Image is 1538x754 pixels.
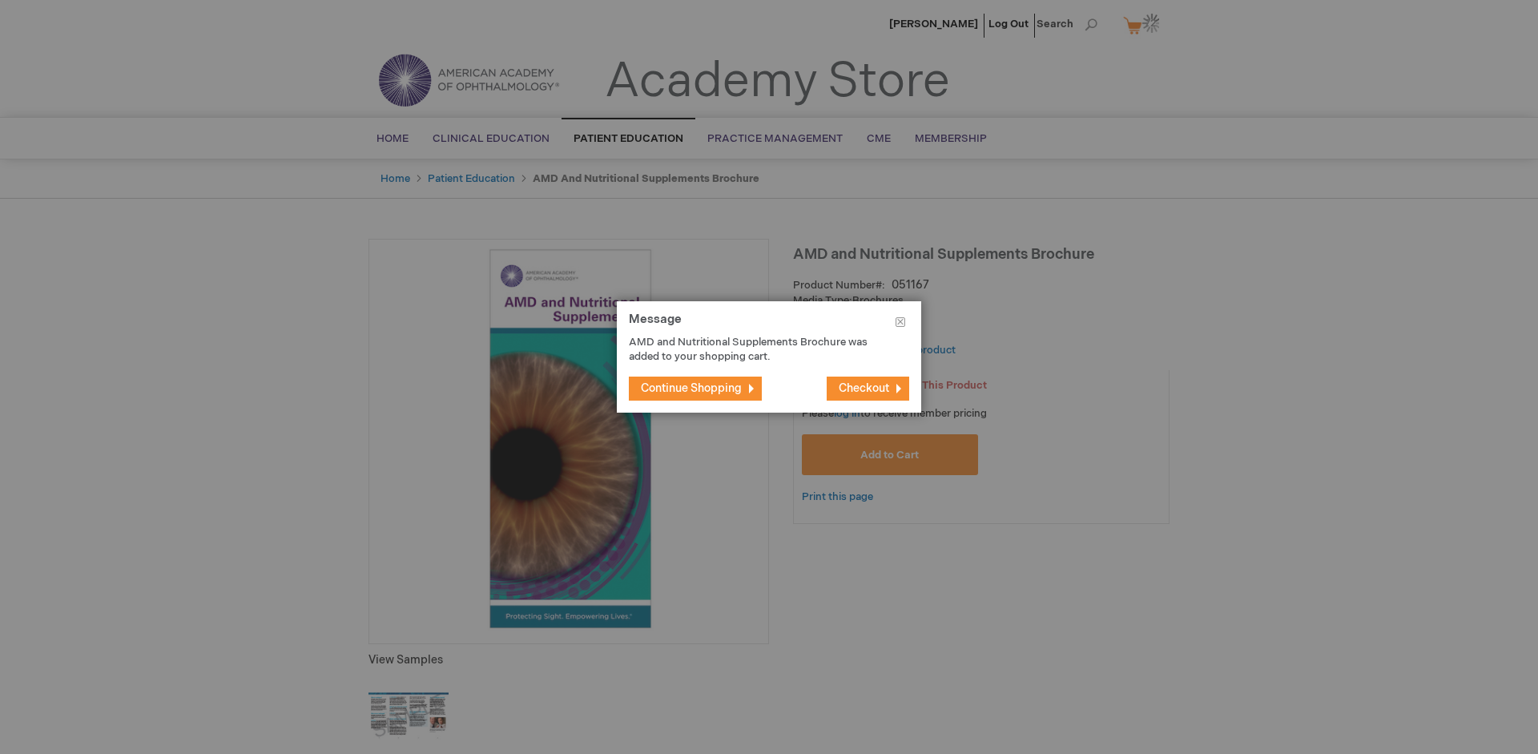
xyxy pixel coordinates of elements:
button: Checkout [827,377,909,401]
p: AMD and Nutritional Supplements Brochure was added to your shopping cart. [629,335,885,365]
span: Checkout [839,381,889,395]
span: Continue Shopping [641,381,742,395]
h1: Message [629,313,909,335]
button: Continue Shopping [629,377,762,401]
